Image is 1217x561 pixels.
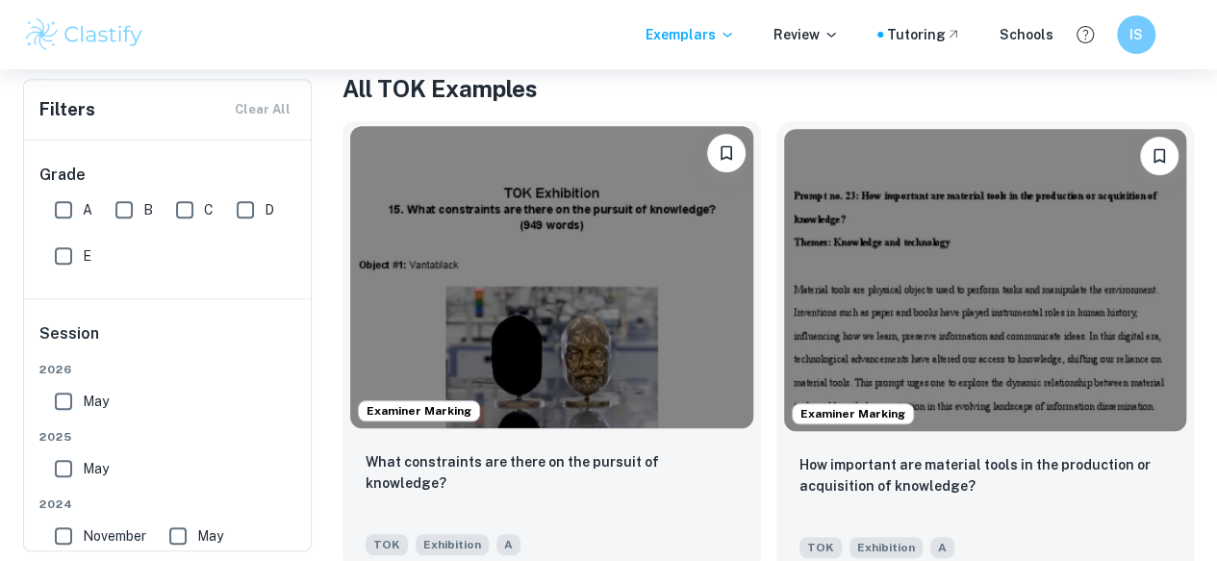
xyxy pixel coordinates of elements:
span: 2025 [39,428,297,446]
p: Exemplars [646,24,735,45]
span: E [83,245,91,267]
button: IS [1117,15,1155,54]
h6: Grade [39,164,297,187]
span: B [143,199,153,220]
span: Exhibition [416,534,489,555]
span: November [83,525,146,547]
p: What constraints are there on the pursuit of knowledge? [366,451,738,494]
button: Bookmark [707,134,746,172]
button: Help and Feedback [1069,18,1102,51]
span: Exhibition [849,537,923,558]
p: How important are material tools in the production or acquisition of knowledge? [799,454,1172,497]
h1: All TOK Examples [342,71,1194,106]
span: May [197,525,223,547]
button: Bookmark [1140,137,1179,175]
span: Examiner Marking [793,405,913,422]
h6: IS [1126,24,1148,45]
span: D [265,199,274,220]
span: A [930,537,954,558]
a: Tutoring [887,24,961,45]
img: Clastify logo [23,15,145,54]
span: 2026 [39,361,297,378]
h6: Filters [39,96,95,123]
span: 2024 [39,496,297,513]
a: Schools [1000,24,1053,45]
span: Examiner Marking [359,402,479,420]
span: A [496,534,520,555]
span: May [83,391,109,412]
img: TOK Exhibition example thumbnail: What constraints are there on the pursui [350,126,753,428]
span: May [83,458,109,479]
span: A [83,199,92,220]
span: TOK [799,537,842,558]
span: TOK [366,534,408,555]
p: Review [773,24,839,45]
h6: Session [39,322,297,361]
img: TOK Exhibition example thumbnail: How important are material tools in the [784,129,1187,431]
span: C [204,199,214,220]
